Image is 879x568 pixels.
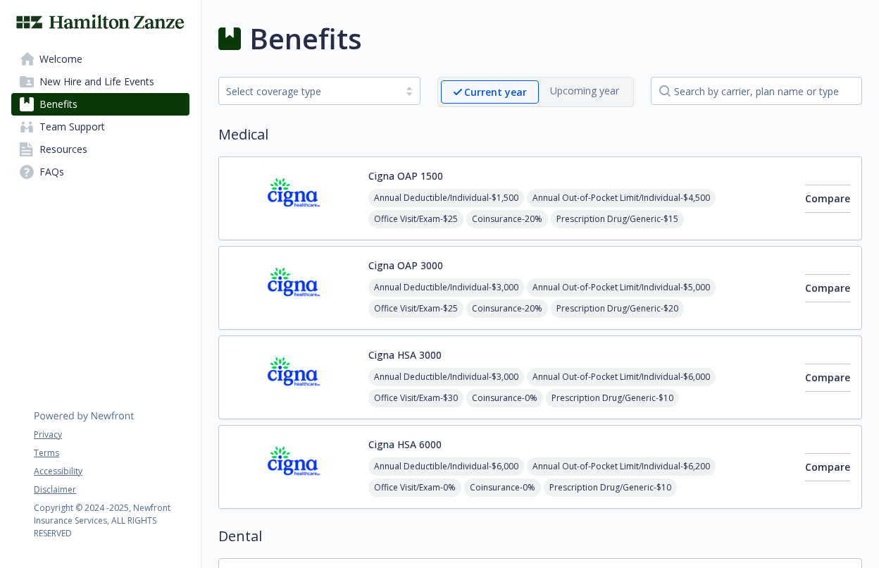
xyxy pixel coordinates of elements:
span: Coinsurance - 20% [466,300,548,318]
div: Select coverage type [226,84,392,99]
a: Terms [34,447,189,459]
h2: Medical [218,124,862,145]
p: Copyright © 2024 - 2025 , Newfront Insurance Services, ALL RIGHTS RESERVED [34,502,189,540]
a: Team Support [11,116,189,138]
button: Compare [805,364,850,392]
span: Annual Out-of-Pocket Limit/Individual - $4,500 [527,189,716,207]
button: Cigna HSA 6000 [368,437,442,452]
span: New Hire and Life Events [39,70,154,93]
span: Annual Out-of-Pocket Limit/Individual - $6,000 [527,368,716,386]
span: Office Visit/Exam - 0% [368,479,461,497]
span: Compare [805,281,850,295]
span: Prescription Drug/Generic - $10 [546,389,679,407]
span: Prescription Drug/Generic - $20 [551,300,684,318]
span: Office Visit/Exam - $25 [368,300,463,318]
a: Disclaimer [34,483,189,496]
span: Team Support [39,116,105,138]
button: Cigna HSA 3000 [368,347,442,362]
span: Office Visit/Exam - $25 [368,210,463,228]
span: Welcome [39,48,82,70]
span: Annual Deductible/Individual - $3,000 [368,368,524,386]
span: Benefits [39,93,77,116]
input: search by carrier, plan name or type [651,77,862,105]
span: Annual Deductible/Individual - $1,500 [368,189,524,207]
a: Benefits [11,93,189,116]
img: CIGNA carrier logo [230,168,357,228]
a: Privacy [34,428,189,441]
img: CIGNA carrier logo [230,347,357,407]
span: Prescription Drug/Generic - $15 [551,210,684,228]
a: New Hire and Life Events [11,70,189,93]
span: Annual Out-of-Pocket Limit/Individual - $5,000 [527,278,716,297]
span: Compare [805,460,850,474]
span: FAQs [39,161,64,183]
span: Prescription Drug/Generic - $10 [544,479,677,497]
p: Upcoming year [550,83,619,98]
span: Annual Deductible/Individual - $6,000 [368,457,524,476]
span: Compare [805,371,850,384]
span: Annual Deductible/Individual - $3,000 [368,278,524,297]
p: Current year [464,85,527,99]
span: Coinsurance - 20% [466,210,548,228]
button: Compare [805,185,850,213]
img: CIGNA carrier logo [230,258,357,318]
button: Cigna OAP 1500 [368,168,443,183]
a: Accessibility [34,465,189,478]
button: Compare [805,453,850,481]
span: Resources [39,138,87,161]
span: Coinsurance - 0% [466,389,543,407]
span: Coinsurance - 0% [464,479,541,497]
a: Resources [11,138,189,161]
h1: Benefits [249,18,362,60]
button: Cigna OAP 3000 [368,258,443,273]
span: Upcoming year [539,80,630,104]
span: Compare [805,192,850,205]
img: CIGNA carrier logo [230,437,357,497]
a: Welcome [11,48,189,70]
button: Compare [805,274,850,302]
h2: Dental [218,526,862,547]
a: FAQs [11,161,189,183]
span: Office Visit/Exam - $30 [368,389,463,407]
span: Annual Out-of-Pocket Limit/Individual - $6,200 [527,457,716,476]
